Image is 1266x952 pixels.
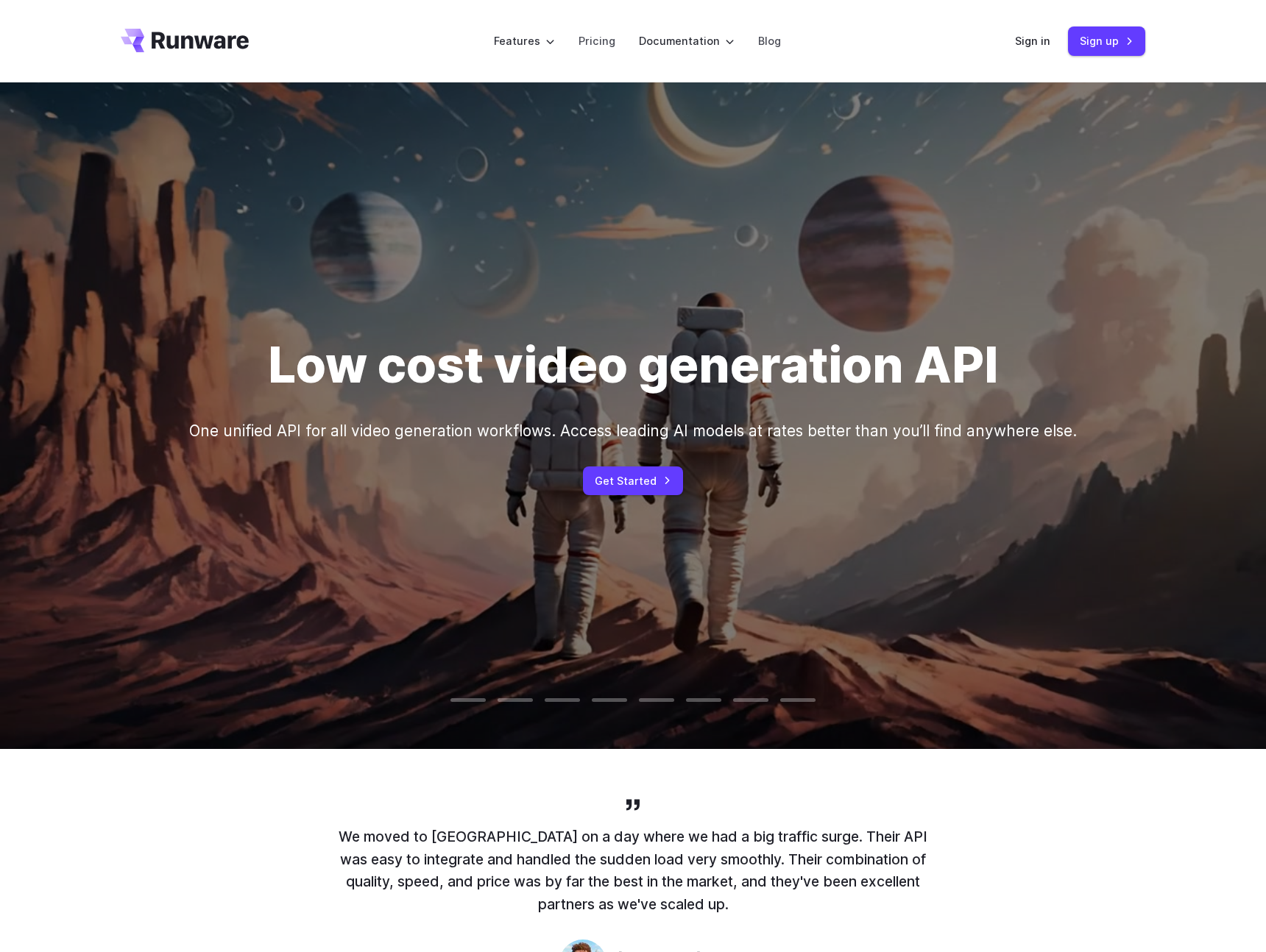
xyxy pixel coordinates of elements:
label: Features [494,32,555,49]
p: One unified API for all video generation workflows. Access leading AI models at rates better than... [189,419,1077,443]
h1: Low cost video generation API [268,336,998,395]
label: Documentation [639,32,735,49]
a: Pricing [579,32,615,49]
a: Blog [758,32,781,49]
p: We moved to [GEOGRAPHIC_DATA] on a day where we had a big traffic surge. Their API was easy to in... [339,825,927,916]
a: Sign up [1068,26,1145,55]
a: Get Started [583,466,683,495]
a: Sign in [1015,32,1050,49]
a: Go to / [121,29,249,52]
